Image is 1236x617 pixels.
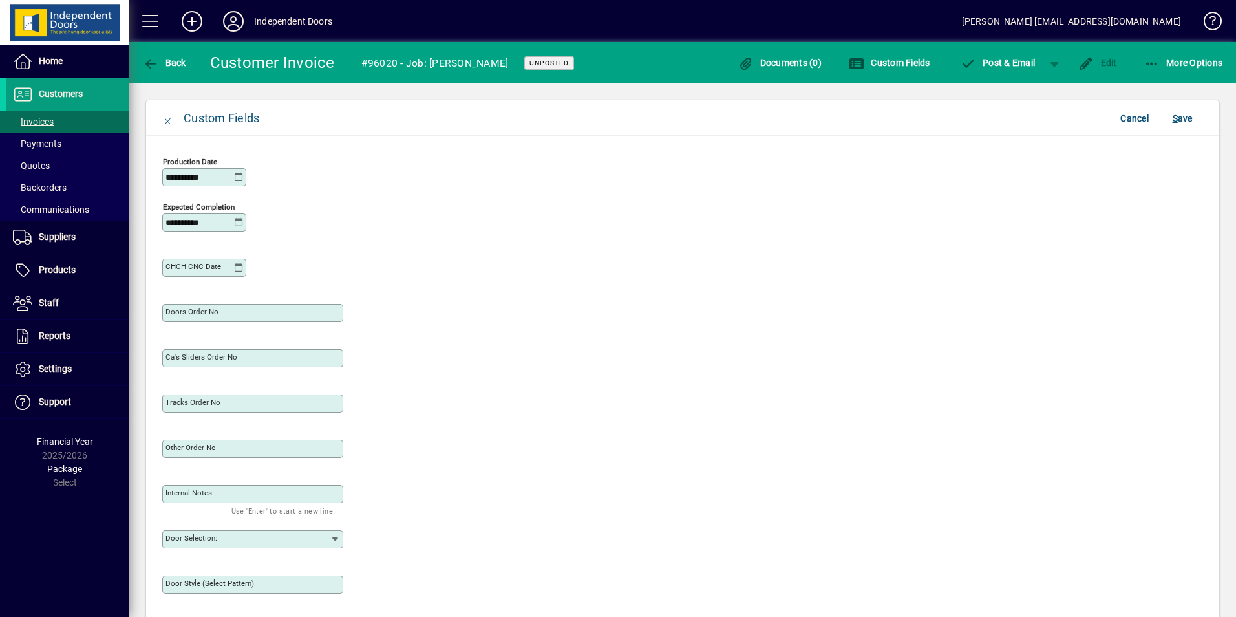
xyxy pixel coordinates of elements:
span: S [1173,113,1178,124]
span: Documents (0) [738,58,822,68]
mat-label: Ca's Sliders Order No [165,352,237,362]
button: Close [153,103,184,134]
span: Unposted [529,59,569,67]
span: Payments [13,138,61,149]
mat-label: Tracks Order No [165,398,220,407]
mat-label: Production Date [163,157,217,166]
a: Staff [6,287,129,319]
a: Suppliers [6,221,129,254]
a: Reports [6,320,129,352]
button: Documents (0) [734,51,825,74]
span: Invoices [13,116,54,127]
span: Back [143,58,186,68]
span: Communications [13,204,89,215]
mat-label: Door Selection: [165,534,217,543]
a: Settings [6,353,129,385]
span: Home [39,56,63,66]
span: Support [39,396,71,407]
span: Edit [1078,58,1117,68]
a: Invoices [6,111,129,133]
div: [PERSON_NAME] [EMAIL_ADDRESS][DOMAIN_NAME] [962,11,1181,32]
span: Financial Year [37,437,93,447]
span: More Options [1144,58,1223,68]
mat-label: Other Order No [165,443,216,452]
a: Quotes [6,155,129,177]
div: Custom Fields [184,108,259,129]
mat-label: Expected Completion [163,202,235,211]
button: Cancel [1114,107,1155,130]
a: Knowledge Base [1194,3,1220,45]
span: Quotes [13,160,50,171]
span: Suppliers [39,232,76,242]
span: Reports [39,330,70,341]
a: Payments [6,133,129,155]
span: Customers [39,89,83,99]
button: Add [171,10,213,33]
button: Edit [1075,51,1120,74]
mat-hint: Use 'Enter' to start a new line [231,503,333,518]
span: Package [47,464,82,474]
a: Support [6,386,129,418]
span: P [983,58,988,68]
button: Profile [213,10,254,33]
button: Custom Fields [846,51,933,74]
mat-label: Doors Order No [165,307,218,316]
div: #96020 - Job: [PERSON_NAME] [361,53,509,74]
button: Back [140,51,189,74]
span: ost & Email [961,58,1036,68]
mat-label: Internal Notes [165,488,212,497]
mat-label: Door Style (Select Pattern) [165,579,254,588]
span: Backorders [13,182,67,193]
button: Save [1162,107,1203,130]
span: Cancel [1120,108,1149,129]
app-page-header-button: Back [129,51,200,74]
a: Backorders [6,177,129,199]
mat-label: CHCH CNC Date [165,262,221,271]
div: Customer Invoice [210,52,335,73]
a: Products [6,254,129,287]
span: Custom Fields [849,58,930,68]
div: Independent Doors [254,11,332,32]
span: Settings [39,363,72,374]
button: More Options [1141,51,1226,74]
span: ave [1173,108,1193,129]
span: Products [39,265,76,275]
button: Post & Email [954,51,1042,74]
span: Staff [39,298,59,308]
a: Communications [6,199,129,221]
a: Home [6,45,129,78]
